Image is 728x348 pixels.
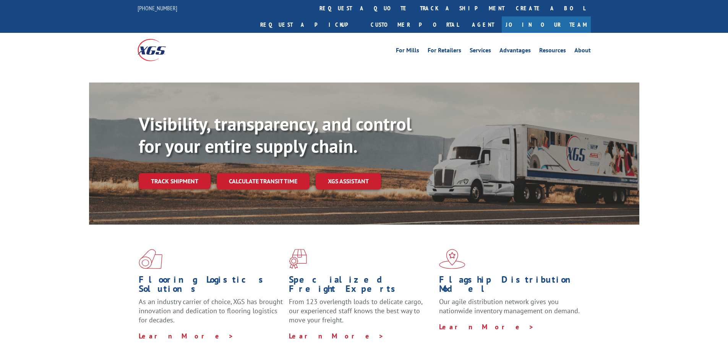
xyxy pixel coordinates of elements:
[138,4,177,12] a: [PHONE_NUMBER]
[139,112,412,158] b: Visibility, transparency, and control for your entire supply chain.
[396,47,419,56] a: For Mills
[289,249,307,269] img: xgs-icon-focused-on-flooring-red
[428,47,461,56] a: For Retailers
[139,332,234,340] a: Learn More >
[574,47,591,56] a: About
[255,16,365,33] a: Request a pickup
[139,173,211,189] a: Track shipment
[139,275,283,297] h1: Flooring Logistics Solutions
[289,332,384,340] a: Learn More >
[470,47,491,56] a: Services
[439,249,465,269] img: xgs-icon-flagship-distribution-model-red
[139,249,162,269] img: xgs-icon-total-supply-chain-intelligence-red
[499,47,531,56] a: Advantages
[289,275,433,297] h1: Specialized Freight Experts
[289,297,433,331] p: From 123 overlength loads to delicate cargo, our experienced staff knows the best way to move you...
[439,297,580,315] span: Our agile distribution network gives you nationwide inventory management on demand.
[316,173,381,189] a: XGS ASSISTANT
[139,297,283,324] span: As an industry carrier of choice, XGS has brought innovation and dedication to flooring logistics...
[464,16,502,33] a: Agent
[439,275,584,297] h1: Flagship Distribution Model
[365,16,464,33] a: Customer Portal
[502,16,591,33] a: Join Our Team
[217,173,310,189] a: Calculate transit time
[539,47,566,56] a: Resources
[439,322,534,331] a: Learn More >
